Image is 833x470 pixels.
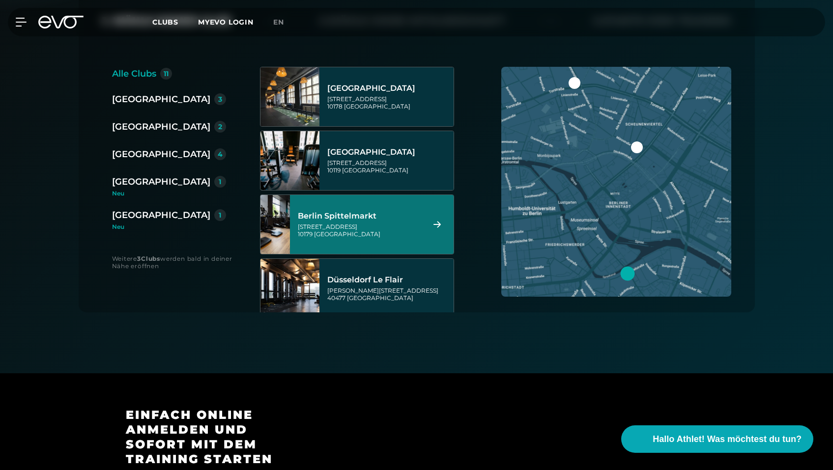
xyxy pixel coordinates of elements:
[327,83,451,93] div: [GEOGRAPHIC_DATA]
[219,178,221,185] div: 1
[198,18,254,27] a: MYEVO LOGIN
[112,92,210,106] div: [GEOGRAPHIC_DATA]
[137,255,141,262] strong: 3
[112,147,210,161] div: [GEOGRAPHIC_DATA]
[501,67,731,297] img: map
[218,123,222,130] div: 2
[152,17,198,27] a: Clubs
[327,159,451,174] div: [STREET_ADDRESS] 10119 [GEOGRAPHIC_DATA]
[273,18,284,27] span: en
[260,131,319,190] img: Berlin Rosenthaler Platz
[112,175,210,189] div: [GEOGRAPHIC_DATA]
[246,195,305,254] img: Berlin Spittelmarkt
[219,212,221,219] div: 1
[298,223,421,238] div: [STREET_ADDRESS] 10179 [GEOGRAPHIC_DATA]
[260,67,319,126] img: Berlin Alexanderplatz
[621,425,813,453] button: Hallo Athlet! Was möchtest du tun?
[141,255,160,262] strong: Clubs
[152,18,178,27] span: Clubs
[112,67,156,81] div: Alle Clubs
[112,191,234,196] div: Neu
[112,255,240,270] div: Weitere werden bald in deiner Nähe eröffnen
[327,95,451,110] div: [STREET_ADDRESS] 10178 [GEOGRAPHIC_DATA]
[298,211,421,221] div: Berlin Spittelmarkt
[653,433,802,446] span: Hallo Athlet! Was möchtest du tun?
[273,17,296,28] a: en
[260,259,319,318] img: Düsseldorf Le Flair
[112,224,226,230] div: Neu
[218,96,222,103] div: 3
[327,275,451,285] div: Düsseldorf Le Flair
[112,120,210,134] div: [GEOGRAPHIC_DATA]
[164,70,169,77] div: 11
[112,208,210,222] div: [GEOGRAPHIC_DATA]
[218,151,223,158] div: 4
[327,147,451,157] div: [GEOGRAPHIC_DATA]
[327,287,451,302] div: [PERSON_NAME][STREET_ADDRESS] 40477 [GEOGRAPHIC_DATA]
[126,408,301,467] h3: Einfach online anmelden und sofort mit dem Training starten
